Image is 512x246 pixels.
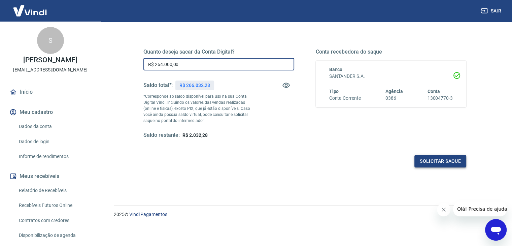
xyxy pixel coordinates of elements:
[427,89,440,94] span: Conta
[316,49,467,55] h5: Conta recebedora do saque
[16,150,93,163] a: Informe de rendimentos
[129,212,167,217] a: Vindi Pagamentos
[16,214,93,227] a: Contratos com credores
[16,120,93,133] a: Dados da conta
[114,211,496,218] p: 2025 ©
[16,135,93,149] a: Dados de login
[329,89,339,94] span: Tipo
[16,198,93,212] a: Recebíveis Futuros Online
[13,66,88,73] p: [EMAIL_ADDRESS][DOMAIN_NAME]
[23,57,77,64] p: [PERSON_NAME]
[329,67,343,72] span: Banco
[182,132,207,138] span: R$ 2.032,28
[179,82,210,89] p: R$ 266.032,28
[8,85,93,99] a: Início
[37,27,64,54] div: S
[143,82,173,89] h5: Saldo total*:
[143,49,294,55] h5: Quanto deseja sacar da Conta Digital?
[329,95,361,102] h6: Conta Corrente
[143,93,257,124] p: *Corresponde ao saldo disponível para uso na sua Conta Digital Vindi. Incluindo os valores das ve...
[4,5,57,10] span: Olá! Precisa de ajuda?
[385,95,403,102] h6: 0386
[8,169,93,184] button: Meus recebíveis
[437,203,450,216] iframe: Fechar mensagem
[427,95,453,102] h6: 13004770-3
[385,89,403,94] span: Agência
[480,5,504,17] button: Sair
[8,105,93,120] button: Meu cadastro
[329,73,453,80] h6: SANTANDER S.A.
[414,155,466,167] button: Solicitar saque
[453,202,507,216] iframe: Mensagem da empresa
[16,228,93,242] a: Disponibilização de agenda
[485,219,507,241] iframe: Botão para abrir a janela de mensagens
[16,184,93,197] a: Relatório de Recebíveis
[143,132,180,139] h5: Saldo restante:
[8,0,52,21] img: Vindi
